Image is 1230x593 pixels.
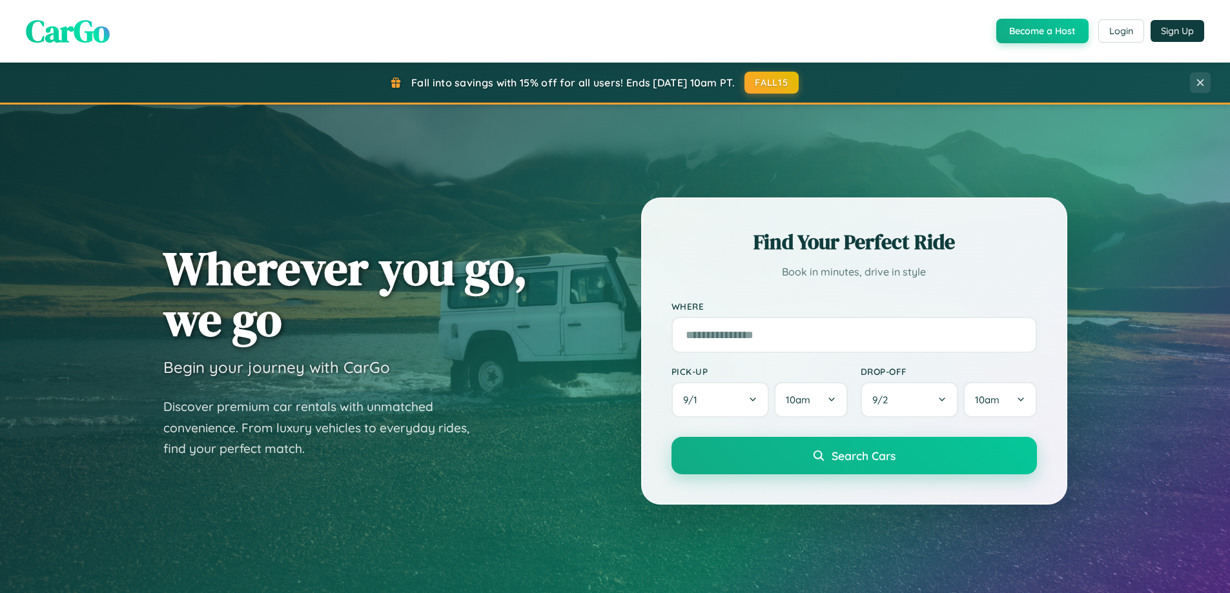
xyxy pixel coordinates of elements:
[671,382,770,417] button: 9/1
[163,396,486,459] p: Discover premium car rentals with unmatched convenience. From luxury vehicles to everyday rides, ...
[163,357,390,377] h3: Begin your journey with CarGo
[975,394,999,406] span: 10am
[671,437,1037,474] button: Search Cars
[411,76,735,89] span: Fall into savings with 15% off for all users! Ends [DATE] 10am PT.
[683,394,704,406] span: 9 / 1
[671,366,848,377] label: Pick-up
[963,382,1036,417] button: 10am
[1151,20,1204,42] button: Sign Up
[744,72,799,94] button: FALL15
[26,10,110,52] span: CarGo
[671,228,1037,256] h2: Find Your Perfect Ride
[872,394,894,406] span: 9 / 2
[861,366,1037,377] label: Drop-off
[786,394,810,406] span: 10am
[671,263,1037,281] p: Book in minutes, drive in style
[832,448,896,463] span: Search Cars
[861,382,959,417] button: 9/2
[774,382,847,417] button: 10am
[671,301,1037,312] label: Where
[1098,19,1144,43] button: Login
[996,19,1089,43] button: Become a Host
[163,243,528,345] h1: Wherever you go, we go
